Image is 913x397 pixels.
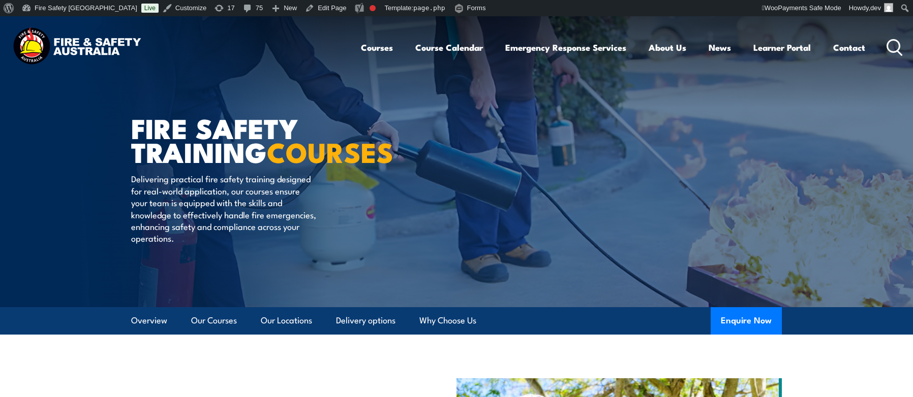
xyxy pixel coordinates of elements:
span: dev [870,4,881,12]
a: Our Locations [261,307,312,334]
div: Focus keyphrase not set [370,5,376,11]
a: Why Choose Us [419,307,476,334]
a: Overview [131,307,167,334]
a: News [709,34,731,61]
a: Learner Portal [753,34,811,61]
strong: COURSES [267,130,393,172]
button: Enquire Now [711,307,782,335]
a: About Us [649,34,686,61]
a: Course Calendar [415,34,483,61]
h1: FIRE SAFETY TRAINING [131,116,382,163]
a: Courses [361,34,393,61]
a: Delivery options [336,307,395,334]
a: Our Courses [191,307,237,334]
span: page.php [413,4,445,12]
span: WooPayments Safe Mode [762,4,841,12]
a: Live [141,4,159,13]
p: Delivering practical fire safety training designed for real-world application, our courses ensure... [131,173,317,244]
a: Emergency Response Services [505,34,626,61]
a: Contact [833,34,865,61]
